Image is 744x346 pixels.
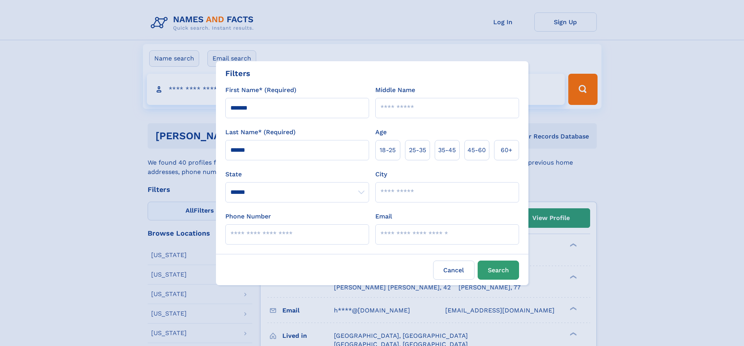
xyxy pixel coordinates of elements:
[478,261,519,280] button: Search
[225,67,250,79] div: Filters
[225,212,271,221] label: Phone Number
[438,145,456,155] span: 35‑45
[225,128,296,137] label: Last Name* (Required)
[225,170,369,179] label: State
[467,145,486,155] span: 45‑60
[375,128,387,137] label: Age
[501,145,512,155] span: 60+
[409,145,426,155] span: 25‑35
[375,85,415,95] label: Middle Name
[433,261,475,280] label: Cancel
[380,145,396,155] span: 18‑25
[225,85,296,95] label: First Name* (Required)
[375,212,392,221] label: Email
[375,170,387,179] label: City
